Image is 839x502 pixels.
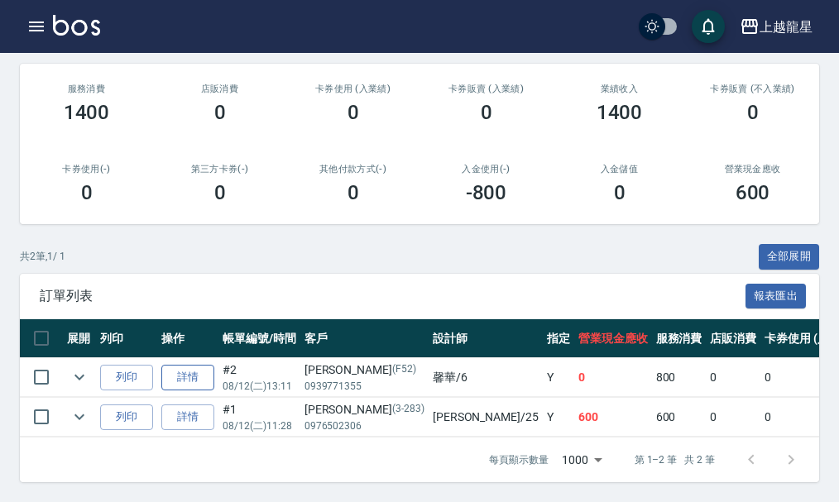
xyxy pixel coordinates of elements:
p: 08/12 (二) 11:28 [223,418,296,433]
img: Logo [53,15,100,36]
td: #2 [218,358,300,397]
h3: 0 [614,181,626,204]
h3: -800 [466,181,507,204]
th: 設計師 [429,319,543,358]
p: 0976502306 [304,418,424,433]
button: 上越龍星 [733,10,819,44]
th: 服務消費 [652,319,707,358]
h3: 1400 [64,101,110,124]
p: 每頁顯示數量 [489,452,549,467]
h2: 業績收入 [573,84,666,94]
td: Y [543,358,574,397]
p: (F52) [392,361,416,379]
h3: 0 [747,101,759,124]
a: 報表匯出 [746,287,807,303]
div: [PERSON_NAME] [304,361,424,379]
a: 詳情 [161,365,214,390]
h2: 入金使用(-) [439,164,533,175]
button: 報表匯出 [746,284,807,309]
th: 店販消費 [706,319,760,358]
div: 上越龍星 [760,17,813,37]
h3: 服務消費 [40,84,133,94]
button: 全部展開 [759,244,820,270]
th: 客戶 [300,319,429,358]
td: [PERSON_NAME] /25 [429,398,543,437]
button: expand row [67,404,92,429]
h3: 0 [481,101,492,124]
p: 共 2 筆, 1 / 1 [20,249,65,264]
td: 0 [574,358,652,397]
h2: 卡券使用 (入業績) [306,84,400,94]
td: 馨華 /6 [429,358,543,397]
td: #1 [218,398,300,437]
button: save [692,10,725,43]
h2: 營業現金應收 [706,164,799,175]
a: 詳情 [161,404,214,430]
button: 列印 [100,365,153,390]
td: 0 [706,398,760,437]
h3: 0 [214,101,226,124]
div: 1000 [555,437,608,482]
h2: 店販消費 [173,84,266,94]
h2: 卡券販賣 (入業績) [439,84,533,94]
p: 08/12 (二) 13:11 [223,379,296,394]
h2: 卡券販賣 (不入業績) [706,84,799,94]
h3: 0 [348,101,359,124]
button: 列印 [100,404,153,430]
h3: 1400 [597,101,643,124]
span: 訂單列表 [40,288,746,304]
td: 0 [706,358,760,397]
td: Y [543,398,574,437]
th: 指定 [543,319,574,358]
td: 800 [652,358,707,397]
td: 600 [574,398,652,437]
p: 0939771355 [304,379,424,394]
div: [PERSON_NAME] [304,401,424,418]
h3: 0 [214,181,226,204]
h2: 卡券使用(-) [40,164,133,175]
button: expand row [67,365,92,390]
h2: 其他付款方式(-) [306,164,400,175]
th: 帳單編號/時間 [218,319,300,358]
th: 展開 [63,319,96,358]
p: (3-283) [392,401,424,418]
td: 600 [652,398,707,437]
th: 營業現金應收 [574,319,652,358]
h2: 入金儲值 [573,164,666,175]
h3: 600 [736,181,770,204]
p: 第 1–2 筆 共 2 筆 [635,452,715,467]
h2: 第三方卡券(-) [173,164,266,175]
h3: 0 [81,181,93,204]
th: 列印 [96,319,157,358]
h3: 0 [348,181,359,204]
th: 操作 [157,319,218,358]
